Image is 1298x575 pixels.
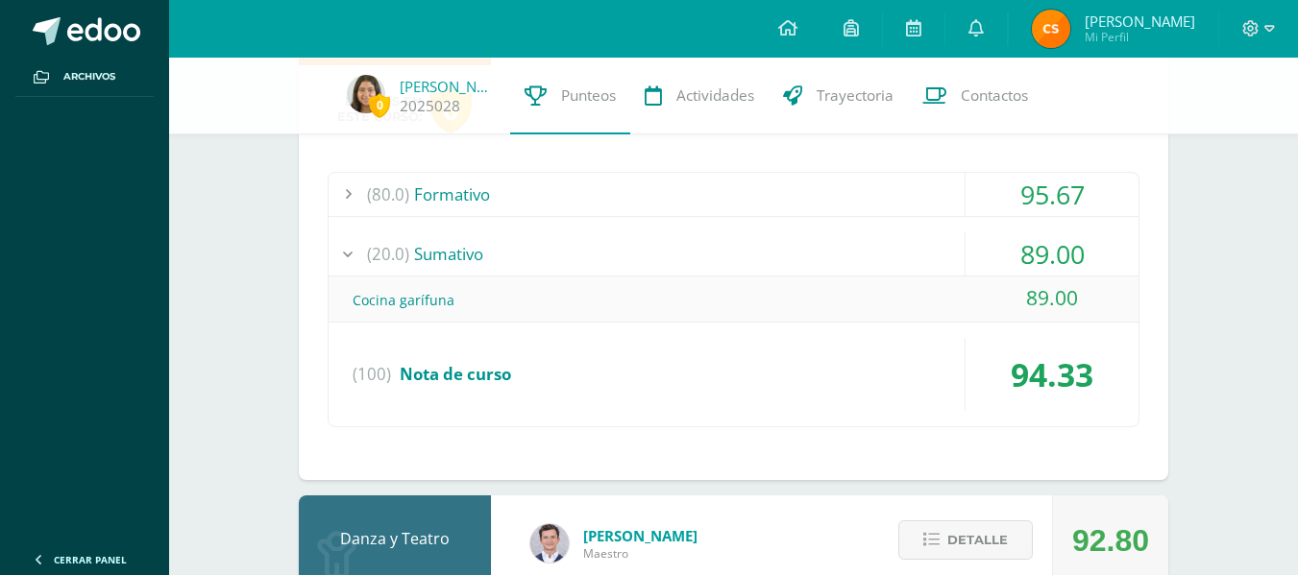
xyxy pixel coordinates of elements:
[329,232,1139,276] div: Sumativo
[1085,12,1195,31] span: [PERSON_NAME]
[63,69,115,84] span: Archivos
[367,232,409,276] span: (20.0)
[1032,10,1070,48] img: 236f60812479887bd343fffca26c79af.png
[15,58,154,97] a: Archivos
[961,85,1028,106] span: Contactos
[353,338,391,411] span: (100)
[369,93,390,117] span: 0
[769,58,908,134] a: Trayectoria
[1085,29,1195,45] span: Mi Perfil
[510,58,630,134] a: Punteos
[329,173,1139,216] div: Formativo
[966,338,1139,411] div: 94.33
[898,520,1033,560] button: Detalle
[400,363,511,385] span: Nota de curso
[630,58,769,134] a: Actividades
[947,522,1008,558] span: Detalle
[676,85,754,106] span: Actividades
[561,85,616,106] span: Punteos
[966,232,1139,276] div: 89.00
[530,524,569,563] img: 70c0459bcb81c7dac88d1d439de9cb3a.png
[54,553,127,566] span: Cerrar panel
[583,526,698,545] span: [PERSON_NAME]
[966,173,1139,216] div: 95.67
[817,85,894,106] span: Trayectoria
[367,173,409,216] span: (80.0)
[400,96,460,116] a: 2025028
[966,276,1139,320] div: 89.00
[329,278,1139,322] div: Cocina garífuna
[347,75,385,113] img: 6696d1ca05c0f433d35554cfcba90bb8.png
[583,545,698,562] span: Maestro
[400,77,496,96] a: [PERSON_NAME]
[908,58,1042,134] a: Contactos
